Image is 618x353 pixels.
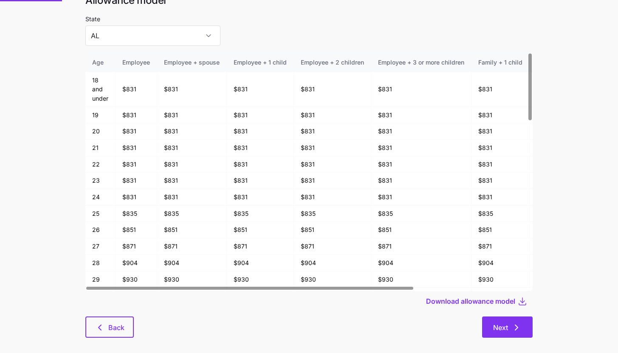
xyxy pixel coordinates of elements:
[85,123,116,140] td: 20
[157,238,227,255] td: $871
[227,72,294,107] td: $831
[157,123,227,140] td: $831
[85,288,116,304] td: 30
[471,172,530,189] td: $831
[294,123,371,140] td: $831
[371,271,471,288] td: $930
[85,25,220,46] input: Select a state
[294,255,371,271] td: $904
[157,107,227,124] td: $831
[234,58,287,67] div: Employee + 1 child
[85,14,100,24] label: State
[85,172,116,189] td: 23
[116,72,157,107] td: $831
[294,222,371,238] td: $851
[227,271,294,288] td: $930
[371,72,471,107] td: $831
[157,255,227,271] td: $904
[85,222,116,238] td: 26
[157,140,227,156] td: $831
[371,123,471,140] td: $831
[371,156,471,173] td: $831
[471,271,530,288] td: $930
[294,156,371,173] td: $831
[157,156,227,173] td: $831
[301,58,364,67] div: Employee + 2 children
[227,140,294,156] td: $831
[85,107,116,124] td: 19
[116,222,157,238] td: $851
[116,140,157,156] td: $831
[471,189,530,206] td: $831
[85,156,116,173] td: 22
[371,140,471,156] td: $831
[294,206,371,222] td: $835
[426,296,517,306] button: Download allowance model
[116,238,157,255] td: $871
[294,72,371,107] td: $831
[294,107,371,124] td: $831
[371,238,471,255] td: $871
[116,189,157,206] td: $831
[85,72,116,107] td: 18 and under
[471,72,530,107] td: $831
[471,123,530,140] td: $831
[471,107,530,124] td: $831
[227,172,294,189] td: $831
[471,222,530,238] td: $851
[85,189,116,206] td: 24
[227,189,294,206] td: $831
[85,316,134,338] button: Back
[85,271,116,288] td: 29
[157,72,227,107] td: $831
[371,172,471,189] td: $831
[471,206,530,222] td: $835
[471,238,530,255] td: $871
[482,316,533,338] button: Next
[493,322,508,333] span: Next
[157,271,227,288] td: $930
[227,222,294,238] td: $851
[116,123,157,140] td: $831
[85,206,116,222] td: 25
[85,255,116,271] td: 28
[294,140,371,156] td: $831
[294,189,371,206] td: $831
[116,255,157,271] td: $904
[157,189,227,206] td: $831
[157,222,227,238] td: $851
[227,156,294,173] td: $831
[227,238,294,255] td: $871
[92,58,108,67] div: Age
[426,296,515,306] span: Download allowance model
[371,206,471,222] td: $835
[227,107,294,124] td: $831
[478,58,522,67] div: Family + 1 child
[157,172,227,189] td: $831
[157,206,227,222] td: $835
[471,156,530,173] td: $831
[378,58,464,67] div: Employee + 3 or more children
[85,140,116,156] td: 21
[164,58,220,67] div: Employee + spouse
[116,206,157,222] td: $835
[371,189,471,206] td: $831
[116,271,157,288] td: $930
[227,123,294,140] td: $831
[371,107,471,124] td: $831
[116,107,157,124] td: $831
[116,156,157,173] td: $831
[371,255,471,271] td: $904
[108,322,124,333] span: Back
[85,238,116,255] td: 27
[122,58,150,67] div: Employee
[227,206,294,222] td: $835
[471,140,530,156] td: $831
[227,255,294,271] td: $904
[294,238,371,255] td: $871
[116,172,157,189] td: $831
[294,271,371,288] td: $930
[371,222,471,238] td: $851
[294,172,371,189] td: $831
[471,255,530,271] td: $904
